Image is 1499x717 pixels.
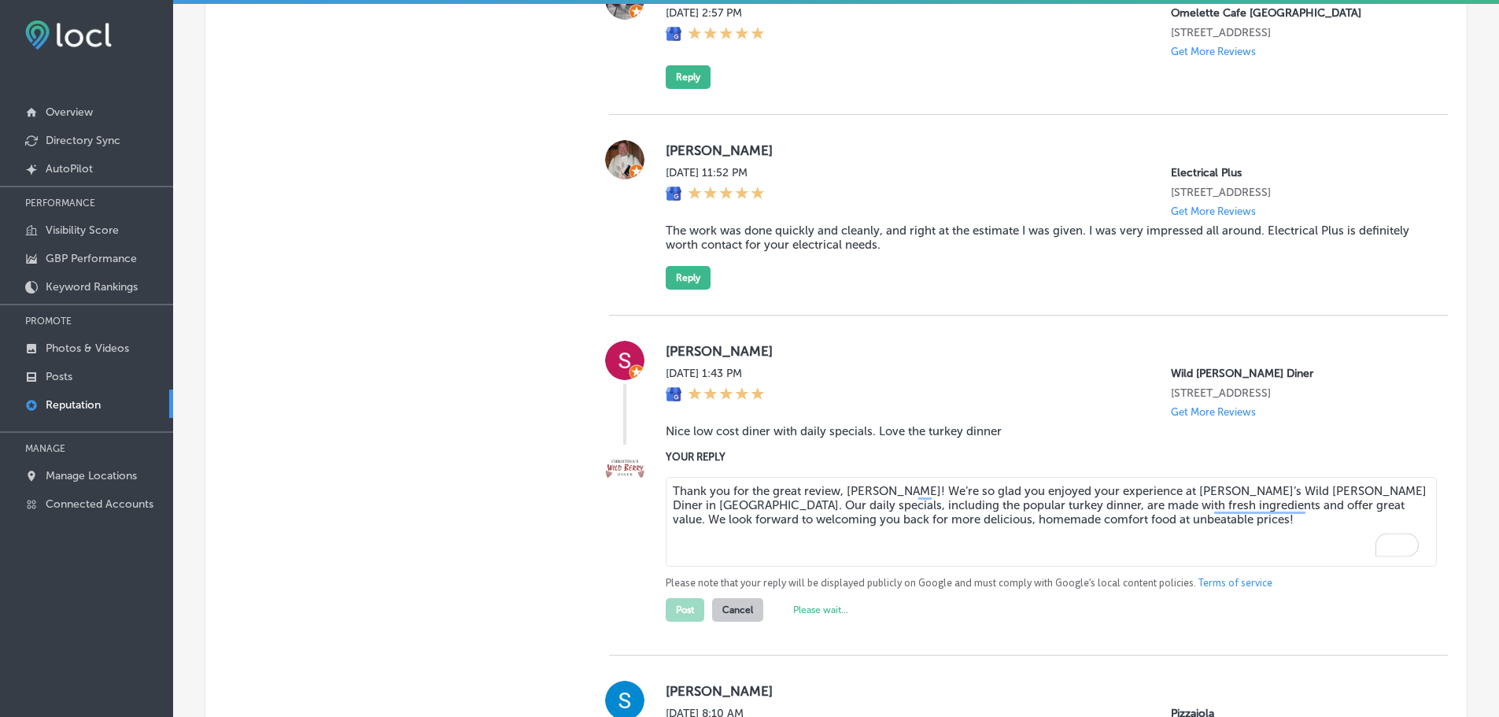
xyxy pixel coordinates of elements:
[46,224,119,237] p: Visibility Score
[1198,576,1272,590] a: Terms of service
[666,6,765,20] label: [DATE] 2:57 PM
[1171,6,1423,20] p: Omelette Cafe Skye Canyon
[46,370,72,383] p: Posts
[1171,205,1256,217] p: Get More Reviews
[46,252,137,265] p: GBP Performance
[46,162,93,176] p: AutoPilot
[712,598,763,622] button: Cancel
[1171,26,1423,39] p: 9670 West Skye Canyon Park Drive Suite 150
[666,266,711,290] button: Reply
[25,20,112,50] img: fda3e92497d09a02dc62c9cd864e3231.png
[1171,166,1423,179] p: Electrical Plus
[46,342,129,355] p: Photos & Videos
[46,469,137,482] p: Manage Locations
[46,280,138,294] p: Keyword Rankings
[1171,367,1423,380] p: Wild Berry Diner
[666,224,1423,252] blockquote: The work was done quickly and cleanly, and right at the estimate I was given. I was very impresse...
[666,576,1423,590] p: Please note that your reply will be displayed publicly on Google and must comply with Google's lo...
[46,105,93,119] p: Overview
[1171,46,1256,57] p: Get More Reviews
[666,367,765,380] label: [DATE] 1:43 PM
[666,598,704,622] button: Post
[666,451,1423,463] label: YOUR REPLY
[666,65,711,89] button: Reply
[666,477,1437,567] textarea: To enrich screen reader interactions, please activate Accessibility in Grammarly extension settings
[605,449,644,488] img: Image
[46,398,101,412] p: Reputation
[666,166,765,179] label: [DATE] 11:52 PM
[666,683,1423,699] label: [PERSON_NAME]
[666,424,1423,438] blockquote: Nice low cost diner with daily specials. Love the turkey dinner
[666,343,1423,359] label: [PERSON_NAME]
[1171,386,1423,400] p: 4805 E Main St.
[688,186,765,203] div: 5 Stars
[688,26,765,43] div: 5 Stars
[46,497,153,511] p: Connected Accounts
[1171,186,1423,199] p: 313 S Bolmar Street
[46,134,120,147] p: Directory Sync
[688,386,765,404] div: 5 Stars
[1171,406,1256,418] p: Get More Reviews
[666,142,1423,158] label: [PERSON_NAME]
[793,604,848,615] label: Please wait...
